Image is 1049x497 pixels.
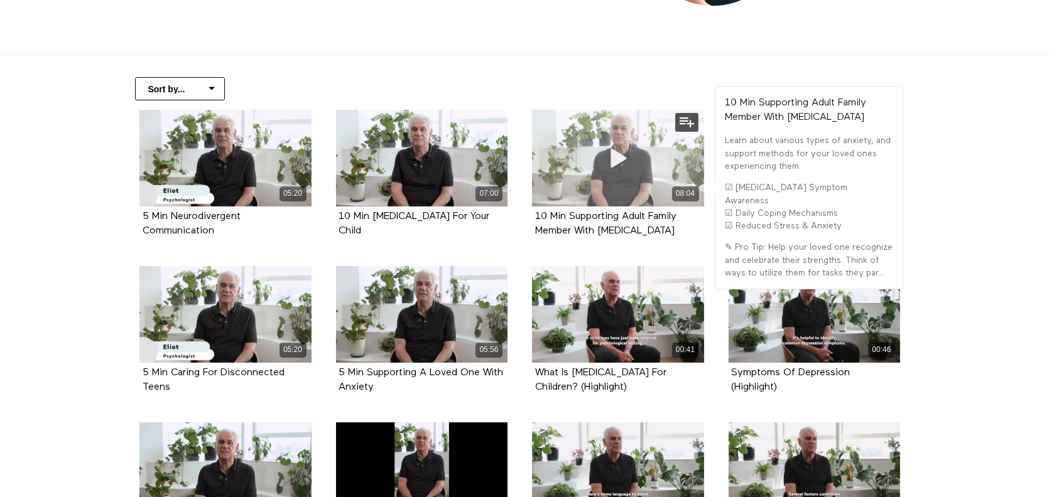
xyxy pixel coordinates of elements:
[280,343,307,357] div: 05:20
[139,110,312,206] a: 5 Min Neurodivergent Communication 05:20
[725,181,893,232] p: ☑ [MEDICAL_DATA] Symptom Awareness ☑ Daily Coping Mechanisms ☑ Reduced Stress & Anxiety
[532,266,704,363] a: What Is Psychological Testing For Children? (Highlight) 00:41
[535,211,677,235] a: 10 Min Supporting Adult Family Member With [MEDICAL_DATA]
[725,134,893,173] p: Learn about various types of anxiety, and support methods for your loved ones experiencing them.
[143,211,241,236] strong: 5 Min Neurodivergent Communication
[336,266,508,363] a: 5 Min Supporting A Loved One With Anxiety 05:56
[672,343,699,357] div: 00:41
[476,186,503,201] div: 07:00
[280,186,307,201] div: 05:20
[732,368,851,392] a: Symptoms Of Depression (Highlight)
[672,186,699,201] div: 08:04
[535,211,677,236] strong: 10 Min Supporting Adult Family Member With ADHD
[339,211,490,236] strong: 10 Min Psychological Testing For Your Child
[725,241,893,279] p: ✎ Pro Tip: Help your loved one recognize and celebrate their strengths. Think of ways to utilize ...
[535,368,666,392] strong: What Is Psychological Testing For Children? (Highlight)
[725,98,866,122] strong: 10 Min Supporting Adult Family Member With [MEDICAL_DATA]
[139,266,312,363] a: 5 Min Caring For Disconnected Teens 05:20
[868,343,895,357] div: 00:46
[476,343,503,357] div: 05:56
[143,368,285,392] a: 5 Min Caring For Disconnected Teens
[729,266,901,363] a: Symptoms Of Depression (Highlight) 00:46
[143,211,241,235] a: 5 Min Neurodivergent Communication
[535,368,666,392] a: What Is [MEDICAL_DATA] For Children? (Highlight)
[675,113,698,132] button: Add to my list
[336,110,508,206] a: 10 Min Psychological Testing For Your Child 07:00
[532,110,704,206] a: 10 Min Supporting Adult Family Member With ADHD 08:04
[339,368,504,392] a: 5 Min Supporting A Loved One With Anxiety
[339,211,490,235] a: 10 Min [MEDICAL_DATA] For Your Child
